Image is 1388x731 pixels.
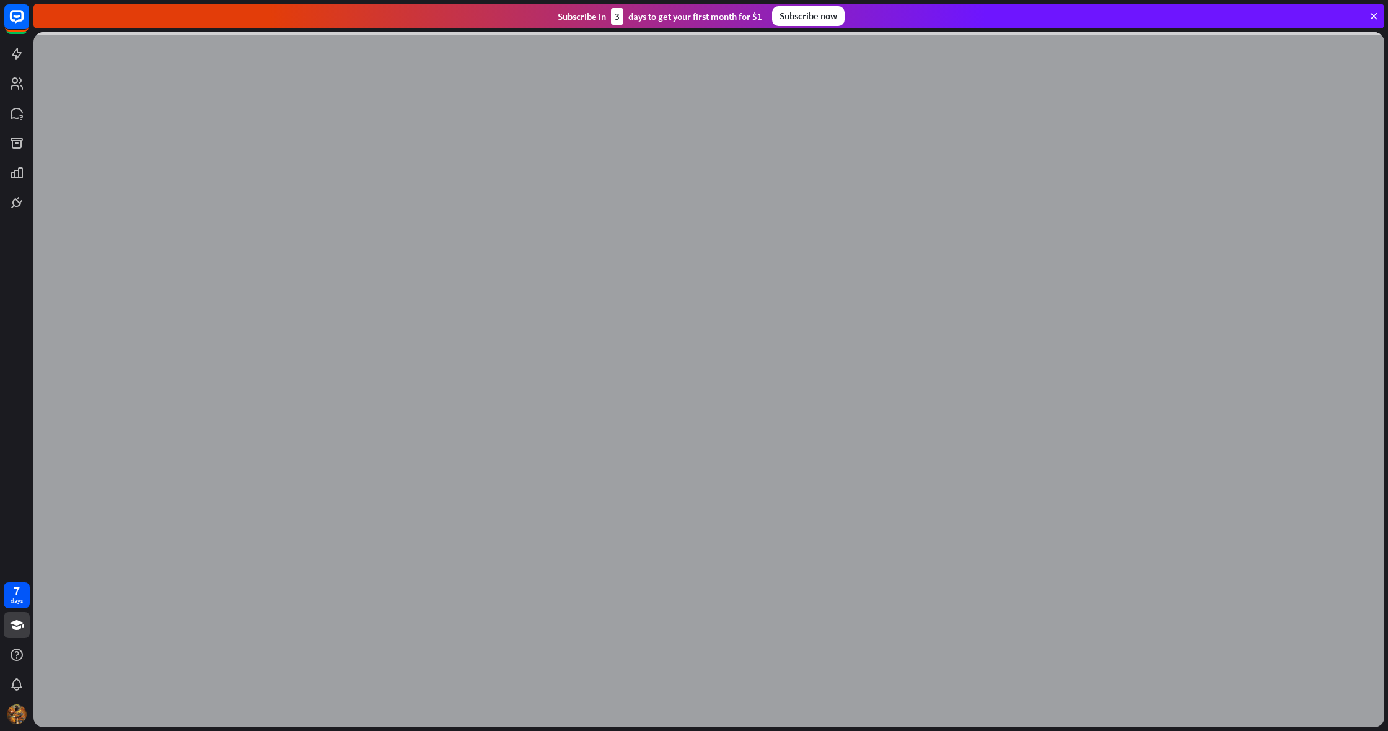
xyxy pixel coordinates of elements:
[4,582,30,608] a: 7 days
[14,585,20,597] div: 7
[772,6,845,26] div: Subscribe now
[611,8,623,25] div: 3
[11,597,23,605] div: days
[558,8,762,25] div: Subscribe in days to get your first month for $1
